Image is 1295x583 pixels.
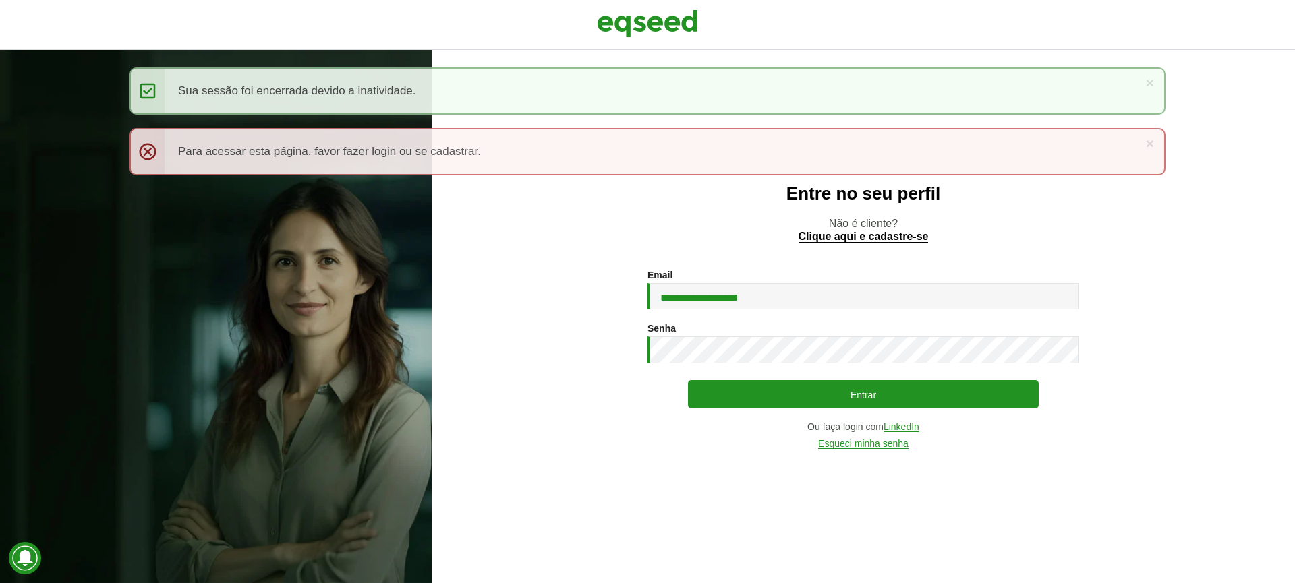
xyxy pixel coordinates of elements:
[647,422,1079,432] div: Ou faça login com
[129,128,1165,175] div: Para acessar esta página, favor fazer login ou se cadastrar.
[884,422,919,432] a: LinkedIn
[818,439,909,449] a: Esqueci minha senha
[799,231,929,243] a: Clique aqui e cadastre-se
[129,67,1165,115] div: Sua sessão foi encerrada devido a inatividade.
[1146,75,1154,90] a: ×
[459,217,1268,243] p: Não é cliente?
[459,184,1268,204] h2: Entre no seu perfil
[688,380,1039,408] button: Entrar
[647,270,672,280] label: Email
[647,324,676,333] label: Senha
[597,7,698,40] img: EqSeed Logo
[1146,136,1154,150] a: ×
